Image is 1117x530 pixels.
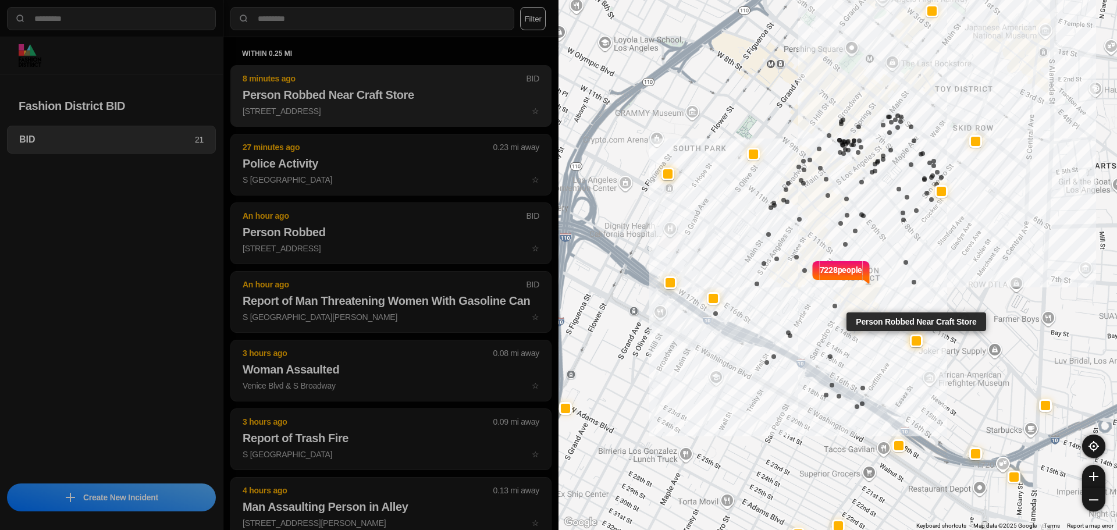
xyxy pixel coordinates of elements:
p: 8 minutes ago [243,73,526,84]
p: An hour ago [243,210,526,222]
span: star [532,175,539,184]
p: 3 hours ago [243,416,493,428]
a: Terms [1044,522,1060,529]
button: 3 hours ago0.08 mi awayWoman AssaultedVenice Blvd & S Broadwaystar [230,340,552,401]
a: Report a map error [1067,522,1114,529]
button: Keyboard shortcuts [916,522,966,530]
img: recenter [1088,441,1099,451]
h3: BID [19,133,195,147]
a: 3 hours ago0.09 mi awayReport of Trash FireS [GEOGRAPHIC_DATA]star [230,449,552,459]
button: Filter [520,7,546,30]
p: BID [526,279,539,290]
p: An hour ago [243,279,526,290]
p: BID [526,210,539,222]
p: 0.09 mi away [493,416,539,428]
p: 4 hours ago [243,485,493,496]
p: 27 minutes ago [243,141,493,153]
button: An hour agoBIDReport of Man Threatening Women With Gasoline CanS [GEOGRAPHIC_DATA][PERSON_NAME]star [230,271,552,333]
span: star [532,381,539,390]
h2: Person Robbed [243,224,539,240]
button: 3 hours ago0.09 mi awayReport of Trash FireS [GEOGRAPHIC_DATA]star [230,408,552,470]
p: [STREET_ADDRESS][PERSON_NAME] [243,517,539,529]
button: An hour agoBIDPerson Robbed[STREET_ADDRESS]star [230,202,552,264]
p: S [GEOGRAPHIC_DATA] [243,449,539,460]
button: 8 minutes agoBIDPerson Robbed Near Craft Store[STREET_ADDRESS]star [230,65,552,127]
img: zoom-out [1089,495,1098,504]
button: 27 minutes ago0.23 mi awayPolice ActivityS [GEOGRAPHIC_DATA]star [230,134,552,195]
p: S [GEOGRAPHIC_DATA][PERSON_NAME] [243,311,539,323]
img: search [238,13,250,24]
button: recenter [1082,435,1105,458]
h2: Person Robbed Near Craft Store [243,87,539,103]
span: star [532,244,539,253]
img: search [15,13,26,24]
span: star [532,450,539,459]
p: BID [526,73,539,84]
button: iconCreate New Incident [7,483,216,511]
p: 7228 people [820,264,863,290]
img: notch [862,259,871,285]
a: An hour agoBIDPerson Robbed[STREET_ADDRESS]star [230,243,552,253]
a: 8 minutes agoBIDPerson Robbed Near Craft Store[STREET_ADDRESS]star [230,106,552,116]
p: 21 [195,134,204,145]
span: star [532,518,539,528]
h2: Fashion District BID [19,98,204,114]
p: Venice Blvd & S Broadway [243,380,539,392]
h2: Report of Man Threatening Women With Gasoline Can [243,293,539,309]
p: S [GEOGRAPHIC_DATA] [243,174,539,186]
a: 27 minutes ago0.23 mi awayPolice ActivityS [GEOGRAPHIC_DATA]star [230,175,552,184]
p: 3 hours ago [243,347,493,359]
p: 0.23 mi away [493,141,539,153]
h2: Man Assaulting Person in Alley [243,499,539,515]
p: [STREET_ADDRESS] [243,105,539,117]
button: zoom-out [1082,488,1105,511]
h2: Police Activity [243,155,539,172]
a: 3 hours ago0.08 mi awayWoman AssaultedVenice Blvd & S Broadwaystar [230,380,552,390]
a: 4 hours ago0.13 mi awayMan Assaulting Person in Alley[STREET_ADDRESS][PERSON_NAME]star [230,518,552,528]
img: zoom-in [1089,472,1098,481]
h2: Report of Trash Fire [243,430,539,446]
img: Google [561,515,600,530]
img: icon [66,493,75,502]
span: Map data ©2025 Google [973,522,1037,529]
a: BID21 [7,126,216,154]
a: An hour agoBIDReport of Man Threatening Women With Gasoline CanS [GEOGRAPHIC_DATA][PERSON_NAME]star [230,312,552,322]
h5: within 0.25 mi [242,49,540,58]
img: logo [19,44,41,67]
button: zoom-in [1082,465,1105,488]
a: Open this area in Google Maps (opens a new window) [561,515,600,530]
p: 0.13 mi away [493,485,539,496]
p: Create New Incident [83,492,158,503]
p: [STREET_ADDRESS] [243,243,539,254]
h2: Woman Assaulted [243,361,539,378]
span: star [532,312,539,322]
span: star [532,106,539,116]
div: Person Robbed Near Craft Store [846,312,986,330]
p: 0.08 mi away [493,347,539,359]
img: notch [811,259,820,285]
